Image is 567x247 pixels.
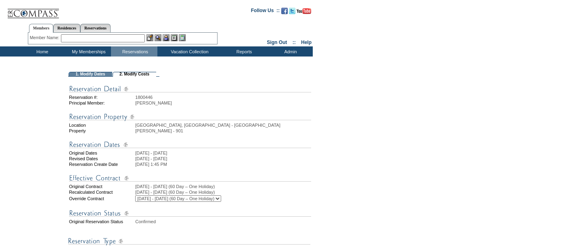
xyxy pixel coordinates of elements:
[30,34,61,41] div: Member Name:
[80,24,111,32] a: Reservations
[69,162,134,167] td: Reservation Create Date
[69,208,311,218] img: Reservation Status
[68,236,310,246] img: Reservation Type
[69,195,134,202] td: Override Contract
[65,46,111,57] td: My Memberships
[53,24,80,32] a: Residences
[179,34,186,41] img: b_calculator.gif
[69,123,134,128] td: Location
[135,95,311,100] td: 1800446
[281,10,288,15] a: Become our fan on Facebook
[146,34,153,41] img: b_edit.gif
[135,100,311,105] td: [PERSON_NAME]
[157,46,220,57] td: Vacation Collection
[69,156,134,161] td: Revised Dates
[69,72,112,77] td: 1. Modify Dates
[69,128,134,133] td: Property
[135,184,311,189] td: [DATE] - [DATE] (60 Day – One Holiday)
[301,40,312,45] a: Help
[69,184,134,189] td: Original Contract
[135,156,311,161] td: [DATE] - [DATE]
[135,151,311,155] td: [DATE] - [DATE]
[69,140,311,150] img: Reservation Dates
[220,46,266,57] td: Reports
[289,10,295,15] a: Follow us on Twitter
[135,128,311,133] td: [PERSON_NAME] - 901
[29,24,54,33] a: Members
[69,219,134,224] td: Original Reservation Status
[281,8,288,14] img: Become our fan on Facebook
[171,34,178,41] img: Reservations
[113,72,156,77] td: 2. Modify Costs
[251,7,280,17] td: Follow Us ::
[297,8,311,14] img: Subscribe to our YouTube Channel
[69,95,134,100] td: Reservation #:
[69,151,134,155] td: Original Dates
[7,2,59,19] img: Compass Home
[69,112,311,122] img: Reservation Property
[289,8,295,14] img: Follow us on Twitter
[135,219,311,224] td: Confirmed
[69,84,311,94] img: Reservation Detail
[297,10,311,15] a: Subscribe to our YouTube Channel
[135,162,311,167] td: [DATE] 1:45 PM
[69,100,134,105] td: Principal Member:
[135,190,311,195] td: [DATE] - [DATE] (60 Day – One Holiday)
[266,46,313,57] td: Admin
[111,46,157,57] td: Reservations
[293,40,296,45] span: ::
[135,123,311,128] td: [GEOGRAPHIC_DATA], [GEOGRAPHIC_DATA] - [GEOGRAPHIC_DATA]
[69,190,134,195] td: Recalculated Contract
[155,34,161,41] img: View
[69,173,311,183] img: Effective Contract
[267,40,287,45] a: Sign Out
[18,46,65,57] td: Home
[163,34,169,41] img: Impersonate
